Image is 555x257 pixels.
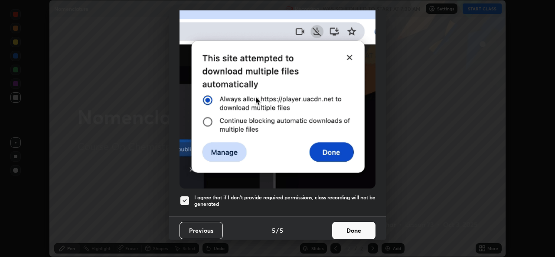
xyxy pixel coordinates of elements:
[180,222,223,239] button: Previous
[194,194,375,208] h5: I agree that if I don't provide required permissions, class recording will not be generated
[276,226,279,235] h4: /
[332,222,375,239] button: Done
[280,226,283,235] h4: 5
[272,226,275,235] h4: 5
